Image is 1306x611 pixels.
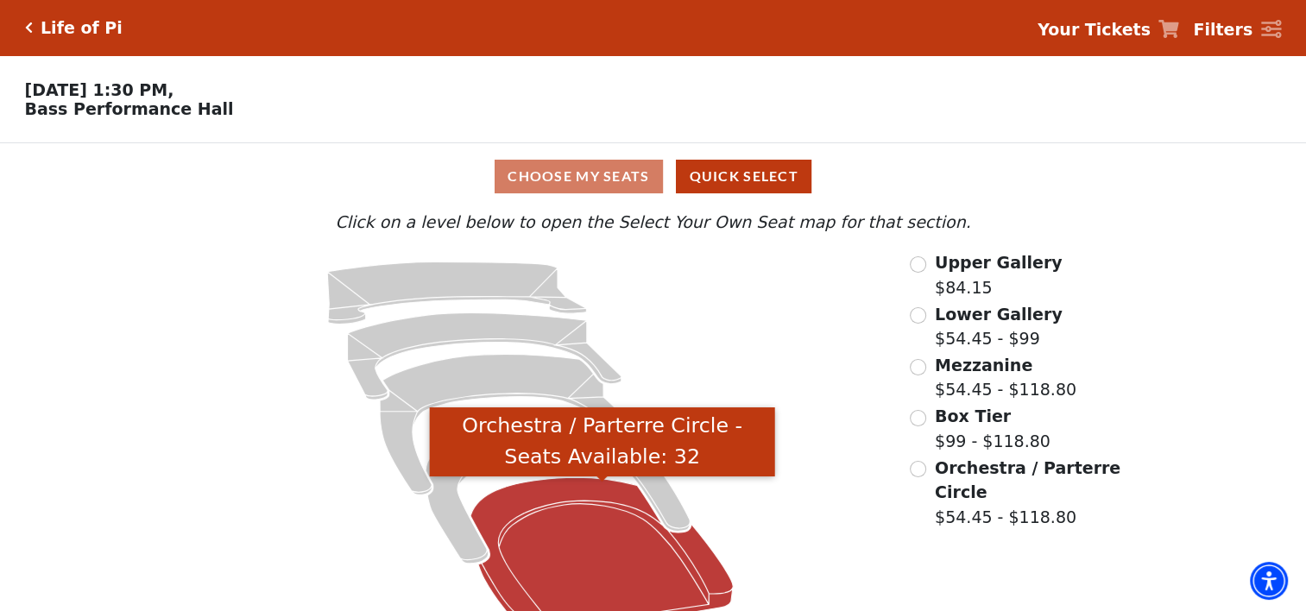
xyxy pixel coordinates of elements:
span: Box Tier [935,406,1011,425]
div: Orchestra / Parterre Circle - Seats Available: 32 [430,407,775,477]
input: Upper Gallery$84.15 [910,256,926,273]
label: $99 - $118.80 [935,404,1050,453]
strong: Filters [1193,20,1252,39]
button: Quick Select [676,160,811,193]
div: Accessibility Menu [1250,562,1288,600]
a: Filters [1193,17,1281,42]
p: Click on a level below to open the Select Your Own Seat map for that section. [175,210,1130,235]
span: Mezzanine [935,356,1032,375]
h5: Life of Pi [41,18,123,38]
label: $54.45 - $99 [935,302,1063,351]
label: $54.45 - $118.80 [935,353,1076,402]
span: Lower Gallery [935,305,1063,324]
span: Orchestra / Parterre Circle [935,458,1120,502]
input: Box Tier$99 - $118.80 [910,410,926,426]
input: Lower Gallery$54.45 - $99 [910,307,926,324]
input: Mezzanine$54.45 - $118.80 [910,359,926,375]
path: Lower Gallery - Seats Available: 64 [348,313,622,400]
a: Click here to go back to filters [25,22,33,34]
input: Orchestra / Parterre Circle$54.45 - $118.80 [910,461,926,477]
a: Your Tickets [1038,17,1179,42]
span: Upper Gallery [935,253,1063,272]
strong: Your Tickets [1038,20,1151,39]
label: $84.15 [935,250,1063,299]
label: $54.45 - $118.80 [935,456,1123,530]
path: Upper Gallery - Seats Available: 163 [328,262,587,324]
